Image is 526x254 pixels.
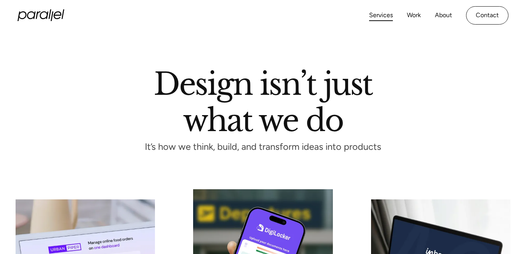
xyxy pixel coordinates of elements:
p: It’s how we think, build, and transform ideas into products [130,144,397,150]
a: About [435,10,452,21]
a: home [18,9,64,21]
h1: Design isn’t just what we do [154,70,373,131]
a: Contact [466,6,508,25]
a: Work [407,10,421,21]
a: Services [369,10,393,21]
